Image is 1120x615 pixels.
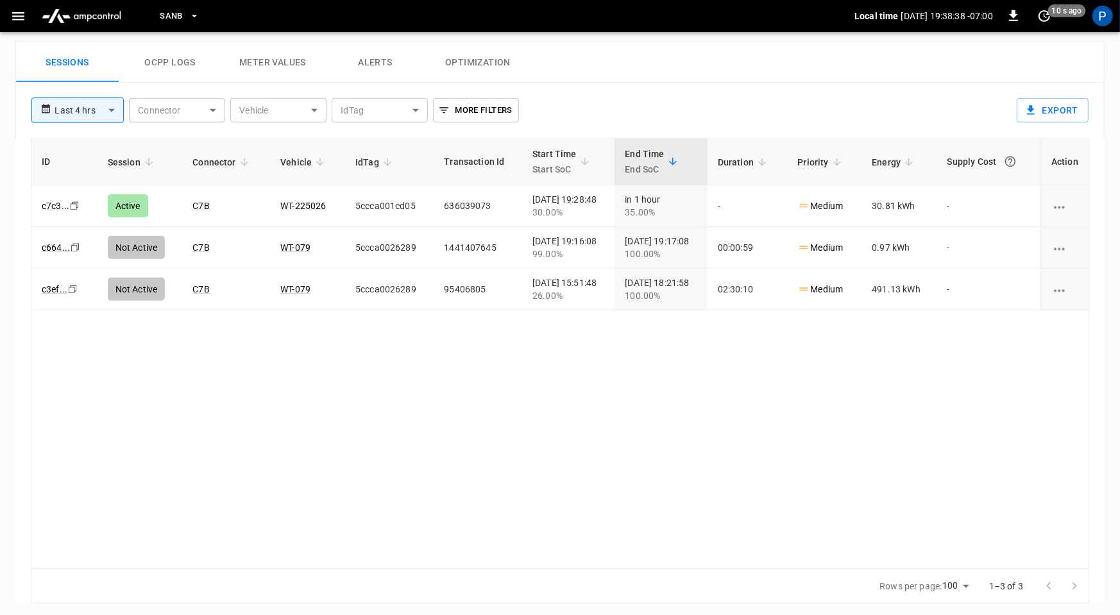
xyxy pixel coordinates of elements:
td: - [937,269,1040,310]
td: 491.13 kWh [861,269,937,310]
td: - [708,185,788,227]
div: Not Active [108,278,165,301]
a: c3ef... [42,284,67,294]
div: 99.00% [532,248,604,260]
div: 35.00% [625,206,697,219]
span: Energy [872,155,917,170]
div: 100.00% [625,289,697,302]
span: End TimeEnd SoC [625,146,681,177]
button: SanB [155,4,205,29]
p: Start SoC [532,162,577,177]
span: Connector [192,155,252,170]
p: Rows per page: [879,580,942,593]
div: copy [69,240,82,255]
td: 5ccca0026289 [345,227,434,269]
div: profile-icon [1092,6,1113,26]
div: Active [108,194,148,217]
div: charging session options [1051,241,1078,254]
div: [DATE] 15:51:48 [532,276,604,302]
button: Export [1017,98,1089,122]
div: End Time [625,146,664,177]
div: [DATE] 19:16:08 [532,235,604,260]
button: More Filters [433,98,518,122]
td: 0.97 kWh [861,227,937,269]
td: 00:00:59 [708,227,788,269]
div: 26.00% [532,289,604,302]
td: 5ccca001cd05 [345,185,434,227]
div: charging session options [1051,199,1078,212]
div: sessions table [31,138,1089,568]
div: charging session options [1051,283,1078,296]
span: SanB [160,9,183,24]
span: Duration [718,155,770,170]
a: c664... [42,242,70,253]
td: 5ccca0026289 [345,269,434,310]
div: 100 [942,577,973,595]
span: Session [108,155,157,170]
p: Medium [797,283,843,296]
button: Optimization [427,42,529,83]
button: set refresh interval [1034,6,1055,26]
th: Action [1040,139,1089,185]
p: Medium [797,199,843,213]
td: 30.81 kWh [861,185,937,227]
span: Vehicle [280,155,328,170]
td: 02:30:10 [708,269,788,310]
th: Transaction Id [434,139,522,185]
p: End SoC [625,162,664,177]
a: C7B [192,201,209,211]
td: 1441407645 [434,227,522,269]
div: [DATE] 18:21:58 [625,276,697,302]
div: 100.00% [625,248,697,260]
a: WT-079 [280,284,310,294]
span: IdTag [355,155,396,170]
button: Ocpp logs [119,42,221,83]
div: Last 4 hrs [55,98,124,122]
button: Sessions [16,42,119,83]
p: 1–3 of 3 [989,580,1023,593]
div: 30.00% [532,206,604,219]
div: copy [67,282,80,296]
img: ampcontrol.io logo [37,4,126,28]
div: Start Time [532,146,577,177]
button: The cost of your charging session based on your supply rates [999,150,1022,173]
a: C7B [192,284,209,294]
div: Not Active [108,236,165,259]
a: WT-079 [280,242,310,253]
button: Alerts [324,42,427,83]
button: Meter Values [221,42,324,83]
a: c7c3... [42,201,69,211]
span: Start TimeStart SoC [532,146,593,177]
p: Medium [797,241,843,255]
div: [DATE] 19:17:08 [625,235,697,260]
p: Local time [854,10,899,22]
td: 95406805 [434,269,522,310]
td: 636039073 [434,185,522,227]
p: [DATE] 19:38:38 -07:00 [901,10,993,22]
span: Priority [797,155,845,170]
td: - [937,227,1040,269]
div: Supply Cost [947,150,1030,173]
div: copy [69,199,81,213]
th: ID [31,139,98,185]
a: WT-225026 [280,201,326,211]
span: 10 s ago [1048,4,1086,17]
a: C7B [192,242,209,253]
td: - [937,185,1040,227]
table: sessions table [31,139,1089,310]
div: in 1 hour [625,193,697,219]
div: [DATE] 19:28:48 [532,193,604,219]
